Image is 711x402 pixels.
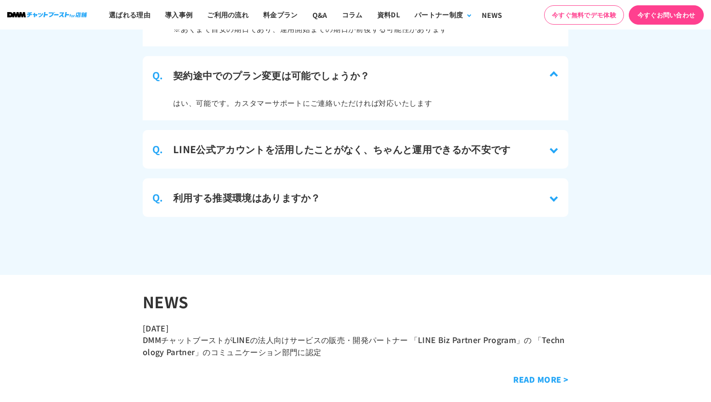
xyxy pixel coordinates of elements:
[629,5,704,25] a: 今すぐお問い合わせ
[173,142,511,157] h3: LINE公式アカウントを活用したことがなく、ちゃんと運用できるか不安です
[513,373,568,385] a: READ MORE >
[7,12,87,17] img: ロゴ
[143,334,565,358] a: DMMチャットブーストがLINEの法人向けサービスの販売・開発パートナー 「LINE Biz Partner Program」の 「Technology Partner」のコミュニケーション部門に認定
[415,10,463,20] div: パートナー制度
[143,322,169,334] time: [DATE]
[173,190,321,205] h3: 利用する推奨環境はありますか？
[143,290,568,313] h2: NEWS
[152,68,163,83] span: Q.
[544,5,624,25] a: 今すぐ無料でデモ体験
[152,190,163,205] span: Q.
[173,95,432,111] p: はい、可能です。カスタマーサポートにご連絡いただければ対応いたします
[152,142,163,157] span: Q.
[173,68,370,83] h3: 契約途中でのプラン変更は可能でしょうか？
